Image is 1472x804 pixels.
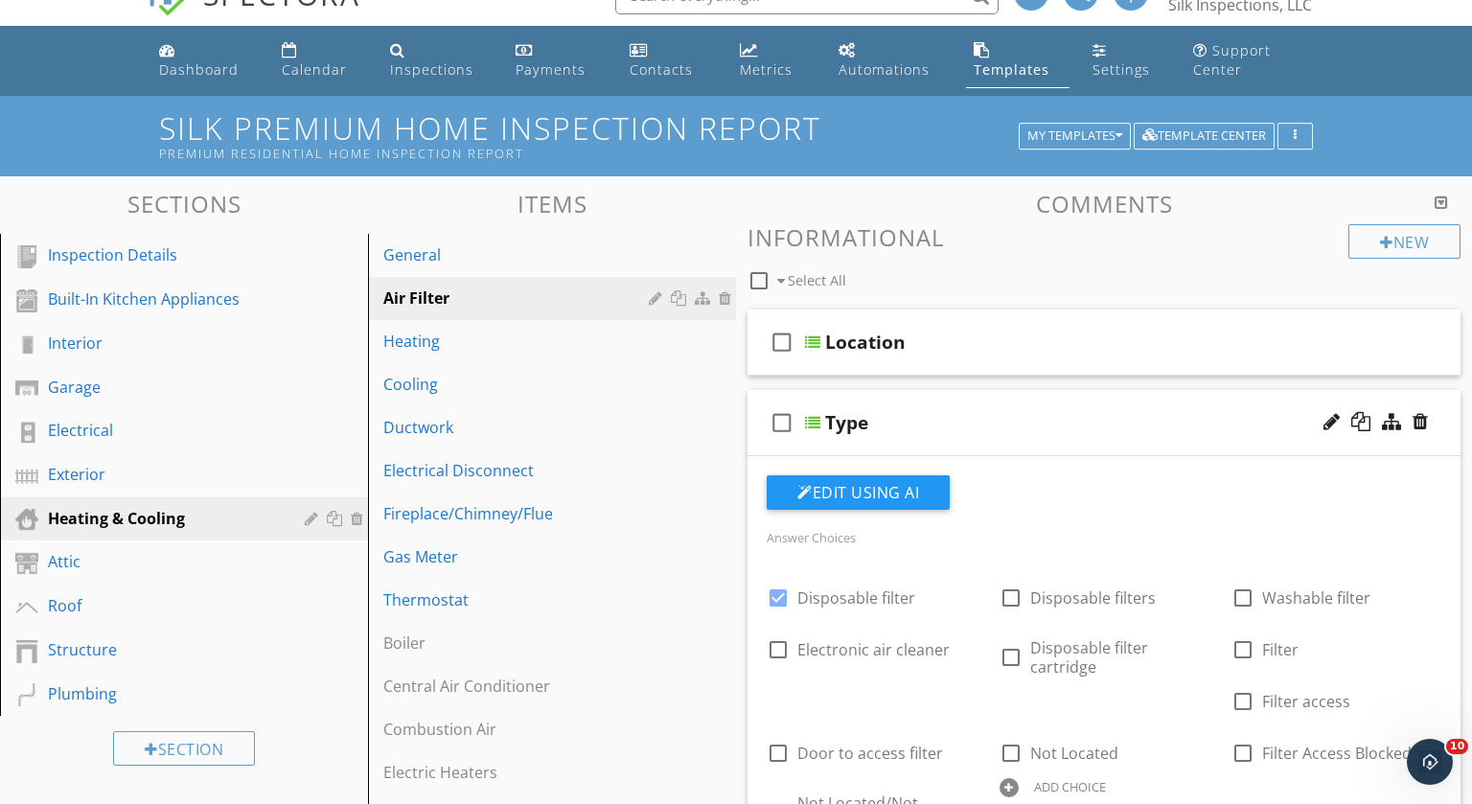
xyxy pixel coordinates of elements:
[825,411,868,434] div: Type
[113,731,255,766] div: Section
[383,588,655,611] div: Thermostat
[1142,129,1266,143] div: Template Center
[368,191,736,217] h3: Items
[1262,587,1370,609] span: Washable filter
[48,550,277,573] div: Attic
[383,502,655,525] div: Fireplace/Chimney/Flue
[48,243,277,266] div: Inspection Details
[383,718,655,741] div: Combustion Air
[159,146,1024,161] div: Premium Residential Home Inspection Report
[1193,41,1271,79] div: Support Center
[966,34,1069,88] a: Templates
[383,373,655,396] div: Cooling
[767,319,797,365] i: check_box_outline_blank
[383,632,655,655] div: Boiler
[48,332,277,355] div: Interior
[48,419,277,442] div: Electrical
[390,60,473,79] div: Inspections
[747,191,1460,217] h3: Comments
[48,507,277,530] div: Heating & Cooling
[825,331,906,354] div: Location
[1030,743,1118,764] span: Not Located
[747,224,1460,250] h3: Informational
[48,287,277,310] div: Built-In Kitchen Appliances
[1085,34,1170,88] a: Settings
[974,60,1049,79] div: Templates
[767,400,797,446] i: check_box_outline_blank
[1262,639,1299,660] span: Filter
[383,243,655,266] div: General
[767,529,856,546] label: Answer Choices
[1034,779,1106,794] div: ADD CHOICE
[1262,691,1350,712] span: Filter access
[1185,34,1322,88] a: Support Center
[282,60,347,79] div: Calendar
[1407,739,1453,785] iframe: Intercom live chat
[788,271,846,289] span: Select All
[622,34,716,88] a: Contacts
[159,111,1312,160] h1: Silk Premium Home Inspection Report
[382,34,493,88] a: Inspections
[48,594,277,617] div: Roof
[508,34,608,88] a: Payments
[48,463,277,486] div: Exterior
[797,639,950,660] span: Electronic air cleaner
[159,60,239,79] div: Dashboard
[1092,60,1150,79] div: Settings
[740,60,793,79] div: Metrics
[1348,224,1460,259] div: New
[1262,743,1412,764] span: Filter Access Blocked
[831,34,950,88] a: Automations (Advanced)
[383,761,655,784] div: Electric Heaters
[630,60,693,79] div: Contacts
[1134,123,1275,149] button: Template Center
[383,459,655,482] div: Electrical Disconnect
[1446,739,1468,754] span: 10
[516,60,586,79] div: Payments
[797,587,915,609] span: Disposable filter
[1030,637,1148,678] span: Disposable filter cartridge
[383,416,655,439] div: Ductwork
[48,638,277,661] div: Structure
[274,34,367,88] a: Calendar
[383,545,655,568] div: Gas Meter
[1019,123,1131,149] button: My Templates
[1027,129,1122,143] div: My Templates
[1030,587,1156,609] span: Disposable filters
[797,743,943,764] span: Door to access filter
[839,60,930,79] div: Automations
[48,682,277,705] div: Plumbing
[732,34,816,88] a: Metrics
[383,287,655,310] div: Air Filter
[383,675,655,698] div: Central Air Conditioner
[767,475,950,510] button: Edit Using AI
[383,330,655,353] div: Heating
[151,34,259,88] a: Dashboard
[1134,126,1275,143] a: Template Center
[48,376,277,399] div: Garage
